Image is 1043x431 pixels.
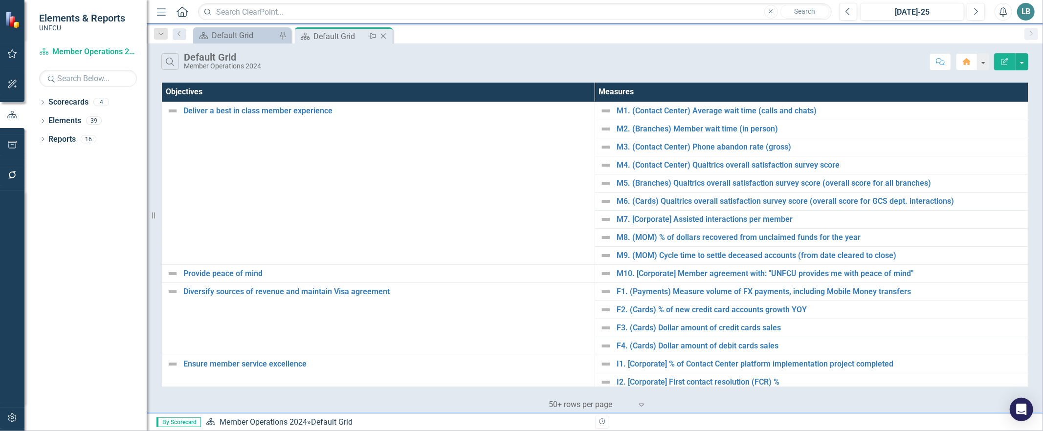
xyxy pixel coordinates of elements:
[167,268,178,280] img: Not Defined
[1010,398,1033,421] div: Open Intercom Messenger
[600,304,612,316] img: Not Defined
[595,156,1028,174] td: Double-Click to Edit Right Click for Context Menu
[617,251,1023,260] a: M9. (MOM) Cycle time to settle deceased accounts (from date cleared to close)
[860,3,964,21] button: [DATE]-25
[595,319,1028,337] td: Double-Click to Edit Right Click for Context Menu
[220,417,307,427] a: Member Operations 2024
[1017,3,1035,21] button: LB
[162,282,595,355] td: Double-Click to Edit Right Click for Context Menu
[617,161,1023,170] a: M4. (Contact Center) Qualtrics overall satisfaction survey score
[794,7,815,15] span: Search
[617,125,1023,133] a: M2. (Branches) Member wait time (in person)
[313,30,366,43] div: Default Grid
[595,102,1028,120] td: Double-Click to Edit Right Click for Context Menu
[600,177,612,189] img: Not Defined
[184,63,261,70] div: Member Operations 2024
[167,105,178,117] img: Not Defined
[617,305,1023,314] a: F2. (Cards) % of new credit card accounts growth YOY
[595,138,1028,156] td: Double-Click to Edit Right Click for Context Menu
[595,174,1028,192] td: Double-Click to Edit Right Click for Context Menu
[167,286,178,298] img: Not Defined
[617,269,1023,278] a: M10. [Corporate] Member agreement with: "UNFCU provides me with peace of mind"
[183,269,590,278] a: Provide peace of mind
[5,11,22,28] img: ClearPoint Strategy
[864,6,961,18] div: [DATE]-25
[600,286,612,298] img: Not Defined
[595,120,1028,138] td: Double-Click to Edit Right Click for Context Menu
[617,143,1023,151] a: M3. (Contact Center) Phone abandon rate (gross)
[595,264,1028,282] td: Double-Click to Edit Right Click for Context Menu
[600,195,612,207] img: Not Defined
[212,29,276,42] div: Default Grid
[600,232,612,243] img: Not Defined
[595,228,1028,246] td: Double-Click to Edit Right Click for Context Menu
[183,287,590,296] a: Diversify sources of revenue and maintain Visa agreement
[617,360,1023,368] a: I1. [Corporate] % of Contact Center platform implementation project completed
[39,12,125,24] span: Elements & Reports
[81,135,96,143] div: 16
[617,323,1023,332] a: F3. (Cards) Dollar amount of credit cards sales
[86,117,102,125] div: 39
[600,268,612,280] img: Not Defined
[93,98,109,107] div: 4
[617,107,1023,115] a: M1. (Contact Center) Average wait time (calls and chats)
[39,46,137,58] a: Member Operations 2024
[600,322,612,334] img: Not Defined
[196,29,276,42] a: Default Grid
[600,376,612,388] img: Not Defined
[617,197,1023,206] a: M6. (Cards) Qualtrics overall satisfaction survey score (overall score for GCS dept. interactions)
[311,417,353,427] div: Default Grid
[617,287,1023,296] a: F1. (Payments) Measure volume of FX payments, including Mobile Money transfers
[595,192,1028,210] td: Double-Click to Edit Right Click for Context Menu
[184,52,261,63] div: Default Grid
[595,210,1028,228] td: Double-Click to Edit Right Click for Context Menu
[600,214,612,225] img: Not Defined
[39,70,137,87] input: Search Below...
[595,337,1028,355] td: Double-Click to Edit Right Click for Context Menu
[48,115,81,127] a: Elements
[600,123,612,135] img: Not Defined
[206,417,588,428] div: »
[156,417,201,427] span: By Scorecard
[595,355,1028,373] td: Double-Click to Edit Right Click for Context Menu
[183,107,590,115] a: Deliver a best in class member experience
[617,342,1023,350] a: F4. (Cards) Dollar amount of debit cards sales
[48,97,89,108] a: Scorecards
[600,105,612,117] img: Not Defined
[600,250,612,261] img: Not Defined
[600,340,612,352] img: Not Defined
[595,246,1028,264] td: Double-Click to Edit Right Click for Context Menu
[595,373,1028,391] td: Double-Click to Edit Right Click for Context Menu
[162,102,595,264] td: Double-Click to Edit Right Click for Context Menu
[780,5,829,19] button: Search
[167,358,178,370] img: Not Defined
[600,358,612,370] img: Not Defined
[39,24,125,32] small: UNFCU
[595,301,1028,319] td: Double-Click to Edit Right Click for Context Menu
[617,378,1023,387] a: I2. [Corporate] First contact resolution (FCR) %
[617,179,1023,188] a: M5. (Branches) Qualtrics overall satisfaction survey score (overall score for all branches)
[198,3,832,21] input: Search ClearPoint...
[600,141,612,153] img: Not Defined
[617,233,1023,242] a: M8. (MOM) % of dollars recovered from unclaimed funds for the year
[48,134,76,145] a: Reports
[183,360,590,368] a: Ensure member service excellence
[595,282,1028,301] td: Double-Click to Edit Right Click for Context Menu
[162,264,595,282] td: Double-Click to Edit Right Click for Context Menu
[600,159,612,171] img: Not Defined
[617,215,1023,224] a: M7. [Corporate] Assisted interactions per member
